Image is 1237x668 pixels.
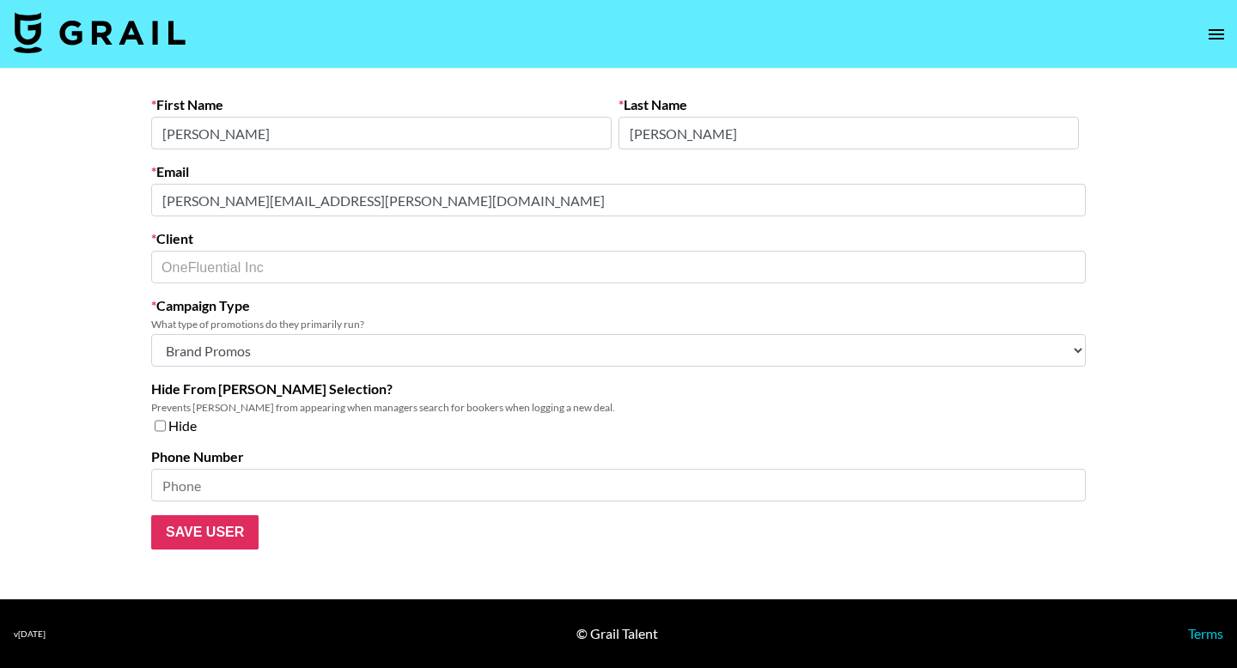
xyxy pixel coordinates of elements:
[1199,17,1234,52] button: open drawer
[14,12,186,53] img: Grail Talent
[618,96,1079,113] label: Last Name
[151,297,1086,314] label: Campaign Type
[14,629,46,640] div: v [DATE]
[1188,625,1223,641] a: Terms
[151,318,1086,331] div: What type of promotions do they primarily run?
[151,163,1086,180] label: Email
[151,96,612,113] label: First Name
[151,184,1086,216] input: Email
[151,230,1086,247] label: Client
[151,401,1086,414] div: Prevents [PERSON_NAME] from appearing when managers search for bookers when logging a new deal.
[151,380,1086,398] label: Hide From [PERSON_NAME] Selection?
[151,515,259,550] input: Save User
[168,417,197,434] span: Hide
[576,625,658,642] div: © Grail Talent
[151,117,612,149] input: First Name
[151,448,1086,465] label: Phone Number
[151,469,1086,501] input: Phone
[618,117,1079,149] input: Last Name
